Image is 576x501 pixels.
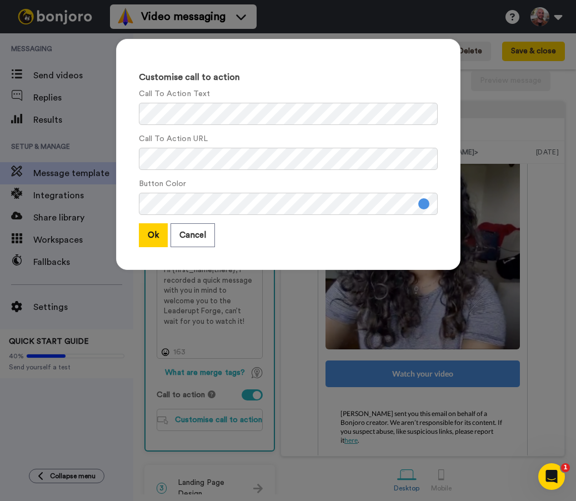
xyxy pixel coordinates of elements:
button: Cancel [171,223,215,247]
label: Call To Action Text [139,88,211,100]
button: Ok [139,223,168,247]
span: 1 [561,463,570,472]
label: Button Color [139,178,187,190]
label: Call To Action URL [139,133,208,145]
iframe: Intercom live chat [538,463,565,490]
h3: Customise call to action [139,73,438,83]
